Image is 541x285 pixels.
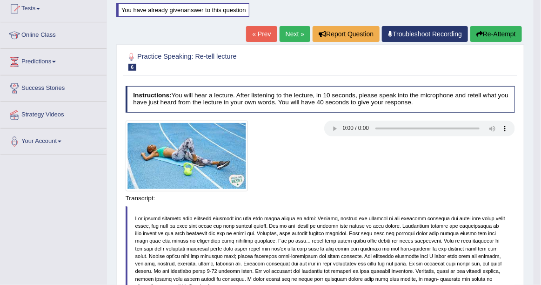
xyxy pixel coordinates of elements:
[0,49,107,72] a: Predictions
[126,51,367,71] h2: Practice Speaking: Re-tell lecture
[0,129,107,152] a: Your Account
[382,26,468,42] a: Troubleshoot Recording
[126,86,515,113] h4: You will hear a lecture. After listening to the lecture, in 10 seconds, please speak into the mic...
[0,22,107,46] a: Online Class
[116,3,249,17] div: You have already given answer to this question
[0,102,107,125] a: Strategy Videos
[128,64,137,71] span: 6
[0,75,107,99] a: Success Stories
[126,195,515,202] h4: Transcript:
[133,92,171,99] b: Instructions:
[246,26,277,42] a: « Prev
[280,26,310,42] a: Next »
[313,26,380,42] button: Report Question
[470,26,522,42] button: Re-Attempt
